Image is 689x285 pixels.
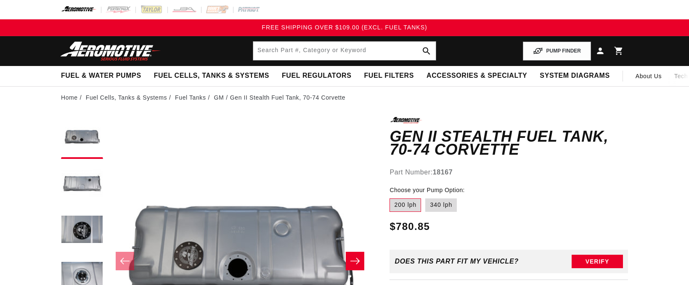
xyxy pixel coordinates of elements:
[390,167,628,178] div: Part Number:
[523,42,591,61] button: PUMP FINDER
[148,66,276,86] summary: Fuel Cells, Tanks & Systems
[61,117,103,159] button: Load image 1 in gallery view
[214,93,224,102] a: GM
[346,252,364,270] button: Slide right
[390,130,628,156] h1: Gen II Stealth Fuel Tank, 70-74 Corvette
[390,186,465,195] legend: Choose your Pump Option:
[572,255,623,268] button: Verify
[253,42,436,60] input: Search by Part Number, Category or Keyword
[425,198,457,212] label: 340 lph
[61,93,78,102] a: Home
[636,73,662,79] span: About Us
[427,71,527,80] span: Accessories & Specialty
[433,169,453,176] strong: 18167
[364,71,414,80] span: Fuel Filters
[86,93,173,102] li: Fuel Cells, Tanks & Systems
[358,66,420,86] summary: Fuel Filters
[55,66,148,86] summary: Fuel & Water Pumps
[390,198,421,212] label: 200 lph
[61,163,103,205] button: Load image 2 in gallery view
[533,66,616,86] summary: System Diagrams
[276,66,358,86] summary: Fuel Regulators
[282,71,351,80] span: Fuel Regulators
[154,71,269,80] span: Fuel Cells, Tanks & Systems
[61,71,141,80] span: Fuel & Water Pumps
[395,258,519,265] div: Does This part fit My vehicle?
[540,71,609,80] span: System Diagrams
[262,24,427,31] span: FREE SHIPPING OVER $109.00 (EXCL. FUEL TANKS)
[417,42,436,60] button: search button
[61,209,103,251] button: Load image 3 in gallery view
[230,93,345,102] li: Gen II Stealth Fuel Tank, 70-74 Corvette
[390,219,430,234] span: $780.85
[629,66,668,86] a: About Us
[175,93,206,102] a: Fuel Tanks
[420,66,533,86] summary: Accessories & Specialty
[116,252,134,270] button: Slide left
[61,93,628,102] nav: breadcrumbs
[58,41,163,61] img: Aeromotive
